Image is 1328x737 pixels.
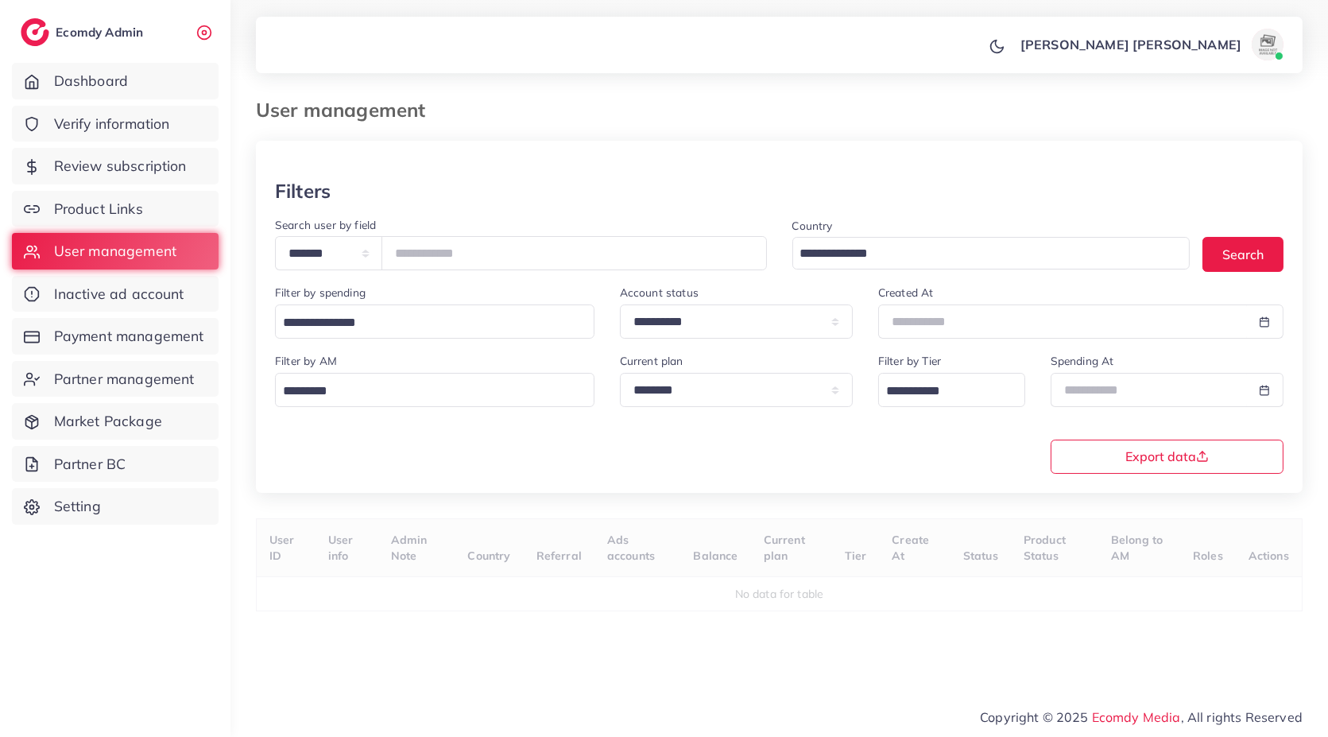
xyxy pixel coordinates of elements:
[12,148,219,184] a: Review subscription
[56,25,147,40] h2: Ecomdy Admin
[1181,708,1303,727] span: , All rights Reserved
[54,326,204,347] span: Payment management
[881,379,1005,404] input: Search for option
[1020,35,1241,54] p: [PERSON_NAME] [PERSON_NAME]
[1051,353,1114,369] label: Spending At
[12,276,219,312] a: Inactive ad account
[12,403,219,440] a: Market Package
[12,446,219,483] a: Partner BC
[277,379,574,404] input: Search for option
[275,285,366,301] label: Filter by spending
[980,708,1303,727] span: Copyright © 2025
[12,106,219,142] a: Verify information
[54,454,126,475] span: Partner BC
[277,311,574,336] input: Search for option
[12,63,219,99] a: Dashboard
[878,285,934,301] label: Created At
[54,156,187,176] span: Review subscription
[12,191,219,227] a: Product Links
[795,242,1170,266] input: Search for option
[878,353,941,369] label: Filter by Tier
[1202,237,1283,271] button: Search
[12,488,219,525] a: Setting
[620,285,699,301] label: Account status
[12,233,219,270] a: User management
[12,318,219,355] a: Payment management
[878,373,1025,407] div: Search for option
[275,373,594,407] div: Search for option
[792,218,833,234] label: Country
[792,237,1191,270] div: Search for option
[1092,709,1181,725] a: Ecomdy Media
[54,71,128,91] span: Dashboard
[275,304,594,339] div: Search for option
[620,353,683,369] label: Current plan
[275,353,337,369] label: Filter by AM
[1012,29,1290,60] a: [PERSON_NAME] [PERSON_NAME]avatar
[54,199,143,219] span: Product Links
[1252,29,1283,60] img: avatar
[12,361,219,398] a: Partner management
[54,411,162,432] span: Market Package
[54,241,176,262] span: User management
[256,99,438,122] h3: User management
[1051,440,1283,474] button: Export data
[54,496,101,517] span: Setting
[275,180,331,203] h3: Filters
[54,284,184,304] span: Inactive ad account
[21,18,49,46] img: logo
[54,114,170,134] span: Verify information
[21,18,147,46] a: logoEcomdy Admin
[1125,450,1209,463] span: Export data
[54,369,195,390] span: Partner management
[275,217,376,233] label: Search user by field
